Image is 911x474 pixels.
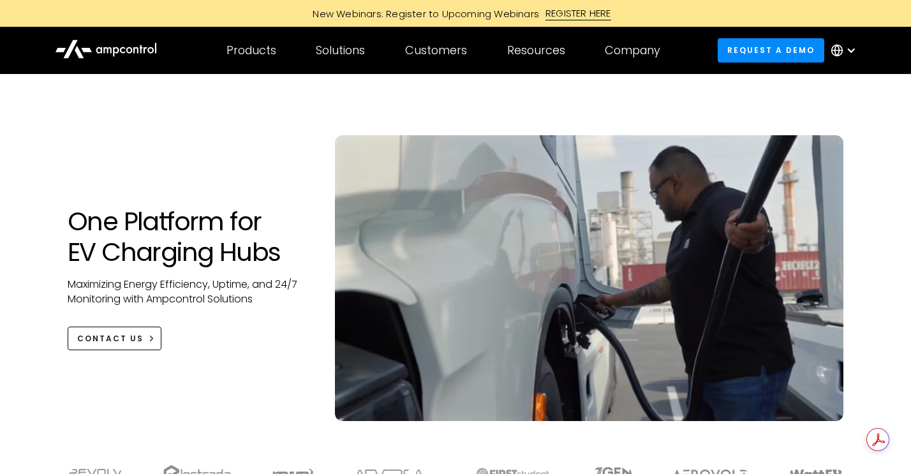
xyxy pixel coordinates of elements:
div: Resources [507,43,565,57]
div: New Webinars: Register to Upcoming Webinars [300,7,545,20]
div: Products [226,43,276,57]
div: Customers [405,43,467,57]
a: CONTACT US [68,327,161,350]
a: Request a demo [718,38,825,62]
p: Maximizing Energy Efficiency, Uptime, and 24/7 Monitoring with Ampcontrol Solutions [68,278,309,306]
div: REGISTER HERE [545,6,611,20]
div: Solutions [316,43,365,57]
div: CONTACT US [77,333,144,344]
div: Company [605,43,660,57]
h1: One Platform for EV Charging Hubs [68,206,309,267]
a: New Webinars: Register to Upcoming WebinarsREGISTER HERE [168,6,743,20]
